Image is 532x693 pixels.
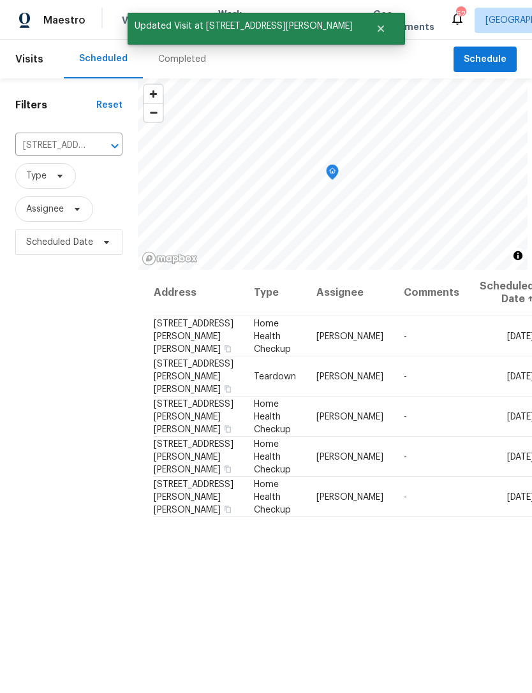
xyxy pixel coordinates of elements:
span: [STREET_ADDRESS][PERSON_NAME][PERSON_NAME] [154,399,233,434]
button: Copy Address [222,503,233,514]
input: Search for an address... [15,136,87,156]
span: [PERSON_NAME] [316,372,383,381]
span: Schedule [464,52,506,68]
button: Close [360,16,402,41]
span: [PERSON_NAME] [316,332,383,340]
button: Copy Address [222,423,233,434]
span: Assignee [26,203,64,215]
span: Home Health Checkup [254,319,291,353]
div: 62 [456,8,465,20]
span: [PERSON_NAME] [316,492,383,501]
span: Teardown [254,372,296,381]
button: Zoom out [144,103,163,122]
div: Reset [96,99,122,112]
button: Copy Address [222,463,233,474]
div: Completed [158,53,206,66]
span: Zoom out [144,104,163,122]
canvas: Map [138,78,528,270]
button: Open [106,137,124,155]
span: Maestro [43,14,85,27]
div: Map marker [326,164,339,184]
span: - [404,492,407,501]
span: Home Health Checkup [254,439,291,474]
span: Geo Assignments [373,8,434,33]
span: [STREET_ADDRESS][PERSON_NAME][PERSON_NAME] [154,359,233,393]
button: Zoom in [144,85,163,103]
th: Assignee [306,270,394,316]
span: Home Health Checkup [254,479,291,514]
span: [PERSON_NAME] [316,412,383,421]
span: - [404,372,407,381]
h1: Filters [15,99,96,112]
span: [STREET_ADDRESS][PERSON_NAME][PERSON_NAME] [154,479,233,514]
div: Scheduled [79,52,128,65]
button: Schedule [454,47,517,73]
span: Work Orders [218,8,251,33]
span: - [404,332,407,340]
span: Type [26,170,47,182]
span: [PERSON_NAME] [316,452,383,461]
button: Copy Address [222,342,233,354]
button: Copy Address [222,383,233,394]
button: Toggle attribution [510,248,526,263]
span: Updated Visit at [STREET_ADDRESS][PERSON_NAME] [128,13,360,40]
span: - [404,412,407,421]
span: Scheduled Date [26,236,93,249]
span: Toggle attribution [514,249,522,263]
th: Address [153,270,244,316]
span: Visits [122,14,148,27]
span: Home Health Checkup [254,399,291,434]
th: Type [244,270,306,316]
span: [STREET_ADDRESS][PERSON_NAME][PERSON_NAME] [154,319,233,353]
span: Visits [15,45,43,73]
a: Mapbox homepage [142,251,198,266]
span: - [404,452,407,461]
span: [STREET_ADDRESS][PERSON_NAME][PERSON_NAME] [154,439,233,474]
th: Comments [394,270,469,316]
